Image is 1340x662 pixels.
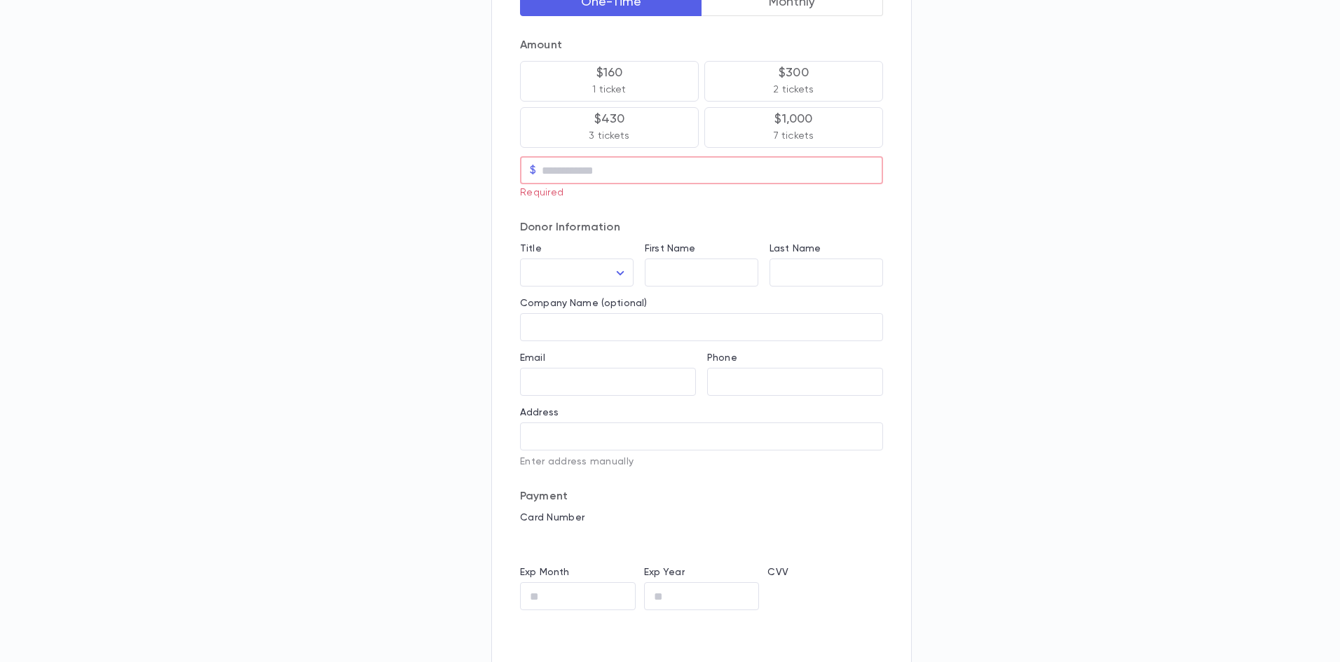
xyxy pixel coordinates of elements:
[779,66,809,80] p: $300
[520,567,569,578] label: Exp Month
[589,129,629,143] p: 3 tickets
[774,112,812,126] p: $1,000
[645,243,695,254] label: First Name
[520,61,699,102] button: $1601 ticket
[520,187,873,198] p: Required
[704,61,883,102] button: $3002 tickets
[773,83,814,97] p: 2 tickets
[520,259,634,287] div: ​
[774,129,814,143] p: 7 tickets
[770,243,821,254] label: Last Name
[596,66,623,80] p: $160
[707,352,737,364] label: Phone
[592,83,626,97] p: 1 ticket
[704,107,883,148] button: $1,0007 tickets
[520,490,883,504] p: Payment
[520,39,883,53] p: Amount
[767,567,883,578] p: CVV
[767,582,883,610] iframe: cvv
[520,456,883,467] p: Enter address manually
[520,407,559,418] label: Address
[520,527,883,556] iframe: card
[520,298,647,309] label: Company Name (optional)
[530,163,536,177] p: $
[520,243,542,254] label: Title
[520,352,545,364] label: Email
[520,107,699,148] button: $4303 tickets
[594,112,625,126] p: $430
[520,221,883,235] p: Donor Information
[520,512,883,523] p: Card Number
[644,567,685,578] label: Exp Year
